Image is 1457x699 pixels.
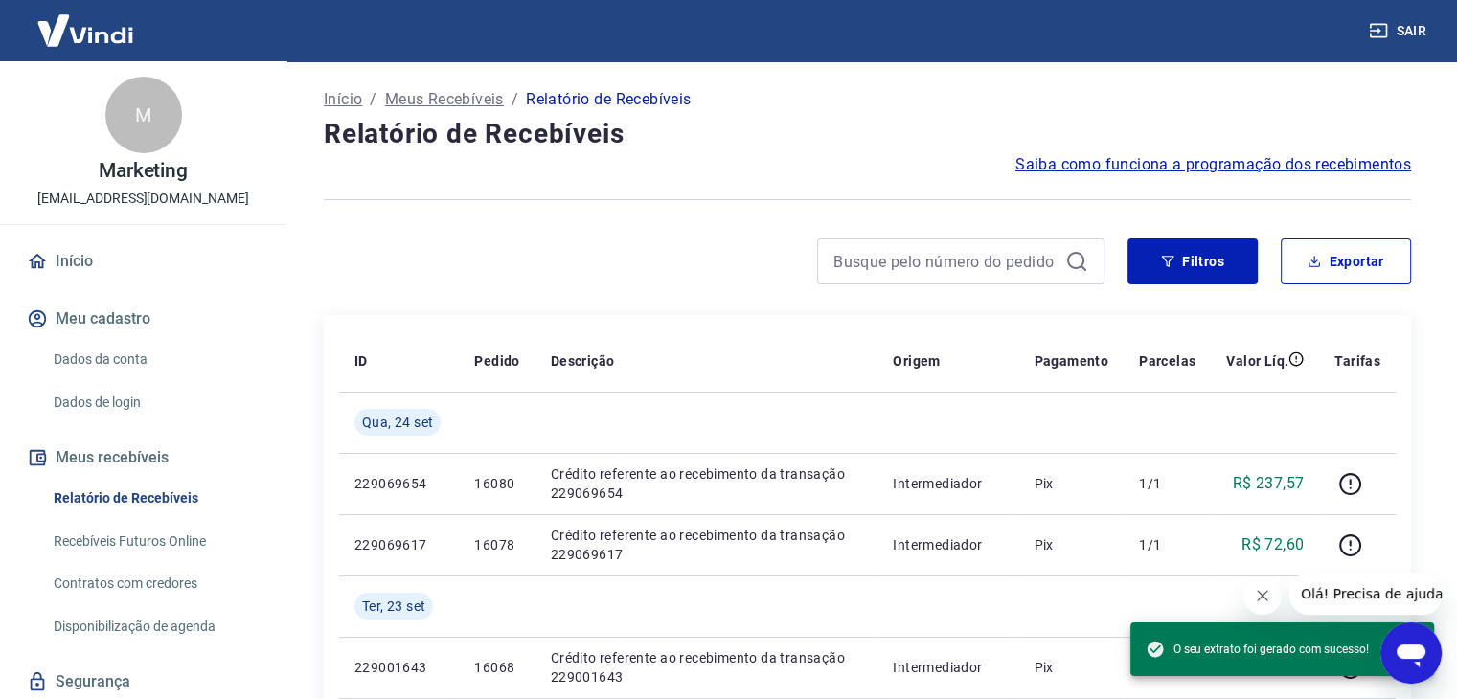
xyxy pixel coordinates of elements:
[1380,622,1442,684] iframe: Botão para abrir a janela de mensagens
[1034,474,1108,493] p: Pix
[1289,573,1442,615] iframe: Mensagem da empresa
[370,88,376,111] p: /
[512,88,518,111] p: /
[23,1,148,59] img: Vindi
[362,413,433,432] span: Qua, 24 set
[1233,472,1305,495] p: R$ 237,57
[1139,474,1195,493] p: 1/1
[354,351,368,371] p: ID
[105,77,182,153] div: M
[324,88,362,111] a: Início
[46,340,263,379] a: Dados da conta
[474,474,519,493] p: 16080
[46,479,263,518] a: Relatório de Recebíveis
[1034,351,1108,371] p: Pagamento
[1241,533,1304,556] p: R$ 72,60
[474,658,519,677] p: 16068
[1281,238,1411,284] button: Exportar
[99,161,189,181] p: Marketing
[23,240,263,282] a: Início
[324,115,1411,153] h4: Relatório de Recebíveis
[551,648,863,687] p: Crédito referente ao recebimento da transação 229001643
[893,658,1003,677] p: Intermediador
[893,474,1003,493] p: Intermediador
[1243,576,1282,615] iframe: Fechar mensagem
[1139,535,1195,554] p: 1/1
[1034,658,1108,677] p: Pix
[23,298,263,340] button: Meu cadastro
[1015,153,1411,176] a: Saiba como funciona a programação dos recebimentos
[354,535,444,554] p: 229069617
[46,383,263,422] a: Dados de login
[46,522,263,561] a: Recebíveis Futuros Online
[526,88,691,111] p: Relatório de Recebíveis
[1365,13,1434,49] button: Sair
[1139,351,1195,371] p: Parcelas
[833,247,1058,276] input: Busque pelo número do pedido
[551,526,863,564] p: Crédito referente ao recebimento da transação 229069617
[37,189,249,209] p: [EMAIL_ADDRESS][DOMAIN_NAME]
[46,607,263,646] a: Disponibilização de agenda
[1226,351,1288,371] p: Valor Líq.
[474,535,519,554] p: 16078
[893,351,940,371] p: Origem
[1334,351,1380,371] p: Tarifas
[1146,640,1369,659] span: O seu extrato foi gerado com sucesso!
[385,88,504,111] a: Meus Recebíveis
[354,658,444,677] p: 229001643
[46,564,263,603] a: Contratos com credores
[474,351,519,371] p: Pedido
[11,13,161,29] span: Olá! Precisa de ajuda?
[354,474,444,493] p: 229069654
[1127,238,1258,284] button: Filtros
[551,351,615,371] p: Descrição
[23,437,263,479] button: Meus recebíveis
[551,464,863,503] p: Crédito referente ao recebimento da transação 229069654
[1034,535,1108,554] p: Pix
[893,535,1003,554] p: Intermediador
[362,597,425,616] span: Ter, 23 set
